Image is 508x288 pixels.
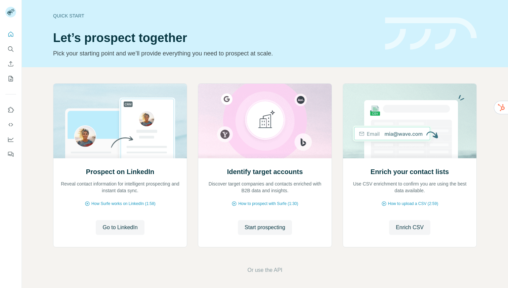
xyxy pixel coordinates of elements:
[5,119,16,131] button: Use Surfe API
[5,28,16,40] button: Quick start
[350,180,470,194] p: Use CSV enrichment to confirm you are using the best data available.
[5,58,16,70] button: Enrich CSV
[5,104,16,116] button: Use Surfe on LinkedIn
[53,12,377,19] div: Quick start
[5,148,16,160] button: Feedback
[53,31,377,45] h1: Let’s prospect together
[389,220,430,235] button: Enrich CSV
[5,43,16,55] button: Search
[198,84,332,158] img: Identify target accounts
[205,180,325,194] p: Discover target companies and contacts enriched with B2B data and insights.
[371,167,449,176] h2: Enrich your contact lists
[5,73,16,85] button: My lists
[102,223,137,232] span: Go to LinkedIn
[5,133,16,146] button: Dashboard
[96,220,144,235] button: Go to LinkedIn
[86,167,154,176] h2: Prospect on LinkedIn
[227,167,303,176] h2: Identify target accounts
[53,49,377,58] p: Pick your starting point and we’ll provide everything you need to prospect at scale.
[388,201,438,207] span: How to upload a CSV (2:59)
[247,266,282,274] button: Or use the API
[60,180,180,194] p: Reveal contact information for intelligent prospecting and instant data sync.
[53,84,187,158] img: Prospect on LinkedIn
[91,201,156,207] span: How Surfe works on LinkedIn (1:58)
[343,84,477,158] img: Enrich your contact lists
[238,201,298,207] span: How to prospect with Surfe (1:30)
[385,17,477,50] img: banner
[238,220,292,235] button: Start prospecting
[245,223,285,232] span: Start prospecting
[396,223,424,232] span: Enrich CSV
